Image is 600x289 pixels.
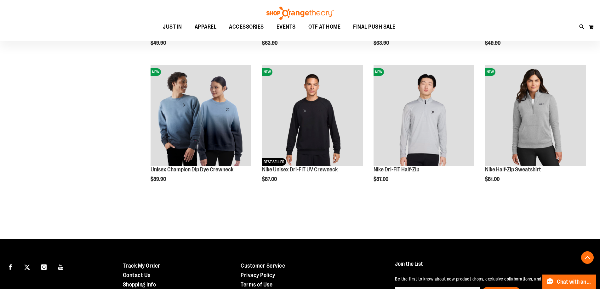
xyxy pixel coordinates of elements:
span: APPAREL [195,20,217,34]
a: Unisex Champion Dip Dye Crewneck [151,166,233,173]
a: Visit our Facebook page [5,261,16,272]
img: Unisex Champion Dip Dye Crewneck [151,65,251,166]
a: OTF AT HOME [302,20,347,34]
a: Visit our Youtube page [55,261,66,272]
span: $49.90 [485,40,501,46]
a: Nike Unisex Dri-FIT UV Crewneck [262,166,338,173]
div: product [482,62,589,198]
a: Nike Dri-FIT Half-Zip [374,166,419,173]
a: FINAL PUSH SALE [347,20,402,34]
a: Customer Service [241,263,285,269]
span: $49.90 [151,40,167,46]
a: Nike Half-Zip SweatshirtNEW [485,65,586,167]
span: FINAL PUSH SALE [353,20,396,34]
div: product [147,62,254,198]
a: Nike Unisex Dri-FIT UV CrewneckNEWBEST SELLER [262,65,363,167]
span: NEW [374,68,384,76]
a: APPAREL [188,20,223,34]
span: Chat with an Expert [557,279,592,285]
h4: Join the List [395,261,586,273]
p: Be the first to know about new product drops, exclusive collaborations, and shopping events! [395,276,586,282]
a: Terms of Use [241,281,272,288]
button: Back To Top [581,251,594,264]
a: Unisex Champion Dip Dye CrewneckNEW [151,65,251,167]
a: Shopping Info [123,281,156,288]
div: product [259,62,366,198]
span: NEW [151,68,161,76]
span: BEST SELLER [262,158,286,166]
span: $87.00 [374,176,389,182]
span: ACCESSORIES [229,20,264,34]
a: Visit our X page [22,261,33,272]
span: $63.90 [374,40,390,46]
span: NEW [262,68,272,76]
img: Shop Orangetheory [266,7,335,20]
a: EVENTS [270,20,302,34]
a: Nike Dri-FIT Half-ZipNEW [374,65,474,167]
span: OTF AT HOME [308,20,341,34]
span: NEW [485,68,495,76]
a: ACCESSORIES [223,20,270,34]
a: JUST IN [157,20,188,34]
button: Chat with an Expert [542,275,597,289]
a: Track My Order [123,263,160,269]
img: Nike Half-Zip Sweatshirt [485,65,586,166]
span: JUST IN [163,20,182,34]
span: $87.00 [262,176,278,182]
span: $63.90 [262,40,278,46]
a: Visit our Instagram page [38,261,49,272]
a: Nike Half-Zip Sweatshirt [485,166,541,173]
a: Privacy Policy [241,272,275,278]
a: Contact Us [123,272,151,278]
img: Twitter [24,264,30,270]
span: $89.90 [151,176,167,182]
img: Nike Dri-FIT Half-Zip [374,65,474,166]
span: $81.00 [485,176,500,182]
span: EVENTS [277,20,296,34]
div: product [370,62,477,198]
img: Nike Unisex Dri-FIT UV Crewneck [262,65,363,166]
